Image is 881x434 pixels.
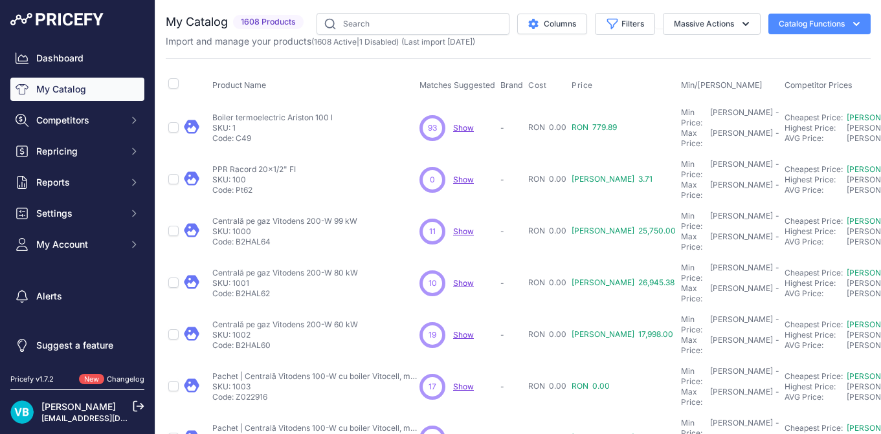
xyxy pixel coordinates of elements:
div: [PERSON_NAME] [710,211,773,232]
p: - [500,382,523,392]
a: Cheapest Price: [785,113,843,122]
a: Dashboard [10,47,144,70]
div: Min Price: [681,107,708,128]
p: - [500,278,523,288]
span: RON 779.89 [572,122,617,132]
div: [PERSON_NAME] [710,159,773,180]
div: [PERSON_NAME] [710,366,773,387]
span: 17 [429,381,436,393]
p: Code: B2HAL60 [212,340,358,351]
div: AVG Price: [785,237,847,247]
a: Changelog [107,374,144,384]
span: My Account [36,238,121,251]
div: - [773,128,779,149]
button: Massive Actions [663,13,761,35]
p: Centrală pe gaz Vitodens 200-W 99 kW [212,216,357,226]
a: Alerts [10,285,144,308]
span: [PERSON_NAME] 17,998.00 [572,329,673,339]
a: Show [453,330,474,340]
a: [PERSON_NAME] [41,401,116,412]
div: Highest Price: [785,123,847,133]
a: Cheapest Price: [785,164,843,174]
div: AVG Price: [785,185,847,195]
p: Code: C49 [212,133,333,144]
span: [PERSON_NAME] 26,945.38 [572,277,675,287]
div: Min Price: [681,314,708,335]
div: [PERSON_NAME] [710,314,773,335]
button: Competitors [10,109,144,132]
div: Max Price: [681,128,708,149]
div: - [773,107,779,128]
span: (Last import [DATE]) [401,37,475,47]
span: RON 0.00 [528,381,566,391]
button: My Account [10,233,144,256]
div: [PERSON_NAME] [710,387,773,407]
p: - [500,330,523,340]
div: - [773,211,779,232]
span: 10 [429,277,437,289]
div: Max Price: [681,335,708,356]
span: Price [572,80,593,91]
span: RON 0.00 [528,226,566,235]
span: Min/[PERSON_NAME] [681,80,763,90]
div: [PERSON_NAME] [710,180,773,201]
div: [PERSON_NAME] [710,263,773,283]
button: Filters [595,13,655,35]
span: 19 [429,329,436,341]
div: [PERSON_NAME] [710,128,773,149]
div: Max Price: [681,387,708,407]
span: Settings [36,207,121,220]
span: Show [453,382,474,391]
span: Competitors [36,114,121,127]
div: - [773,159,779,180]
div: [PERSON_NAME] [710,283,773,304]
div: Pricefy v1.7.2 [10,374,54,385]
span: 0 [430,174,435,186]
div: Highest Price: [785,330,847,340]
span: Cost [528,80,546,91]
span: Show [453,175,474,184]
a: Cheapest Price: [785,320,843,329]
h2: My Catalog [166,13,228,31]
a: 1608 Active [314,37,357,47]
div: AVG Price: [785,288,847,299]
div: - [773,387,779,407]
div: Max Price: [681,180,708,201]
div: Highest Price: [785,382,847,392]
span: Reports [36,176,121,189]
span: 11 [429,226,436,237]
button: Columns [517,14,587,34]
p: SKU: 1003 [212,382,419,392]
nav: Sidebar [10,47,144,358]
div: - [773,366,779,387]
span: Repricing [36,145,121,158]
button: Catalog Functions [768,14,871,34]
div: AVG Price: [785,392,847,402]
p: SKU: 1002 [212,330,358,340]
span: RON 0.00 [528,122,566,132]
a: Cheapest Price: [785,216,843,226]
a: Cheapest Price: [785,371,843,381]
span: Show [453,226,474,236]
button: Settings [10,202,144,225]
p: Code: Pt62 [212,185,296,195]
p: Import and manage your products [166,35,475,48]
p: - [500,123,523,133]
div: AVG Price: [785,340,847,351]
p: Pachet | Centrală Vitodens 100-W cu boiler Vitocell, monovalent, de 200 litri 32 Kw [212,423,419,433]
button: Repricing [10,140,144,163]
div: - [773,283,779,304]
p: Centrală pe gaz Vitodens 200-W 60 kW [212,320,358,330]
span: ( | ) [311,37,399,47]
input: Search [317,13,509,35]
p: Code: B2HAL64 [212,237,357,247]
a: Show [453,123,474,133]
span: RON 0.00 [528,277,566,287]
p: SKU: 1000 [212,226,357,237]
a: Cheapest Price: [785,423,843,433]
p: PPR Racord 20x1/2" FI [212,164,296,175]
p: Boiler termoelectric Ariston 100 l [212,113,333,123]
div: AVG Price: [785,133,847,144]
